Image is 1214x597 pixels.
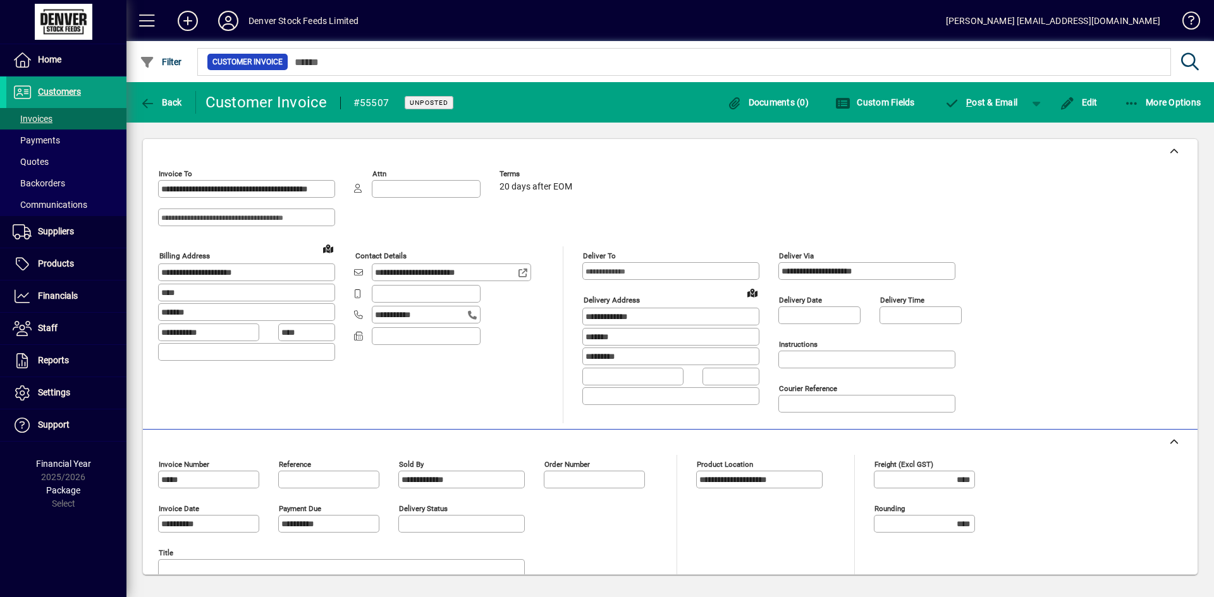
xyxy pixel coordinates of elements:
[212,56,283,68] span: Customer Invoice
[966,97,972,107] span: P
[6,130,126,151] a: Payments
[874,504,905,513] mat-label: Rounding
[835,97,915,107] span: Custom Fields
[6,194,126,215] a: Communications
[372,169,386,178] mat-label: Attn
[159,169,192,178] mat-label: Invoice To
[938,91,1024,114] button: Post & Email
[38,355,69,365] span: Reports
[38,226,74,236] span: Suppliers
[410,99,448,107] span: Unposted
[208,9,248,32] button: Profile
[6,280,126,312] a: Financials
[6,108,126,130] a: Invoices
[46,485,80,495] span: Package
[13,157,49,167] span: Quotes
[832,91,918,114] button: Custom Fields
[38,291,78,301] span: Financials
[36,459,91,469] span: Financial Year
[6,409,126,441] a: Support
[38,87,81,97] span: Customers
[38,323,58,333] span: Staff
[500,170,575,178] span: Terms
[13,135,60,145] span: Payments
[38,54,61,64] span: Home
[6,345,126,377] a: Reports
[945,97,1018,107] span: ost & Email
[279,504,321,513] mat-label: Payment due
[697,460,753,469] mat-label: Product location
[779,340,818,349] mat-label: Instructions
[38,419,70,430] span: Support
[6,151,126,172] a: Quotes
[874,460,933,469] mat-label: Freight (excl GST)
[1057,91,1101,114] button: Edit
[1121,91,1205,114] button: More Options
[159,504,199,513] mat-label: Invoice date
[544,460,590,469] mat-label: Order number
[399,504,448,513] mat-label: Delivery status
[318,238,338,258] a: View on map
[38,258,74,268] span: Products
[779,251,814,260] mat-label: Deliver via
[6,172,126,194] a: Backorders
[38,387,70,397] span: Settings
[279,460,311,469] mat-label: Reference
[353,93,389,113] div: #55507
[6,216,126,248] a: Suppliers
[946,11,1160,31] div: [PERSON_NAME] [EMAIL_ADDRESS][DOMAIN_NAME]
[1124,97,1201,107] span: More Options
[583,251,616,260] mat-label: Deliver To
[168,9,208,32] button: Add
[742,282,763,303] a: View on map
[880,296,924,305] mat-label: Delivery time
[1060,97,1098,107] span: Edit
[13,178,65,188] span: Backorders
[399,460,424,469] mat-label: Sold by
[6,44,126,76] a: Home
[1173,3,1198,44] a: Knowledge Base
[137,51,185,73] button: Filter
[6,248,126,280] a: Products
[779,296,822,305] mat-label: Delivery date
[727,97,809,107] span: Documents (0)
[159,460,209,469] mat-label: Invoice number
[6,313,126,344] a: Staff
[248,11,359,31] div: Denver Stock Feeds Limited
[159,548,173,557] mat-label: Title
[723,91,812,114] button: Documents (0)
[137,91,185,114] button: Back
[779,384,837,393] mat-label: Courier Reference
[140,57,182,67] span: Filter
[13,114,52,124] span: Invoices
[500,182,572,192] span: 20 days after EOM
[205,92,328,112] div: Customer Invoice
[140,97,182,107] span: Back
[6,377,126,409] a: Settings
[126,91,196,114] app-page-header-button: Back
[13,200,87,210] span: Communications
